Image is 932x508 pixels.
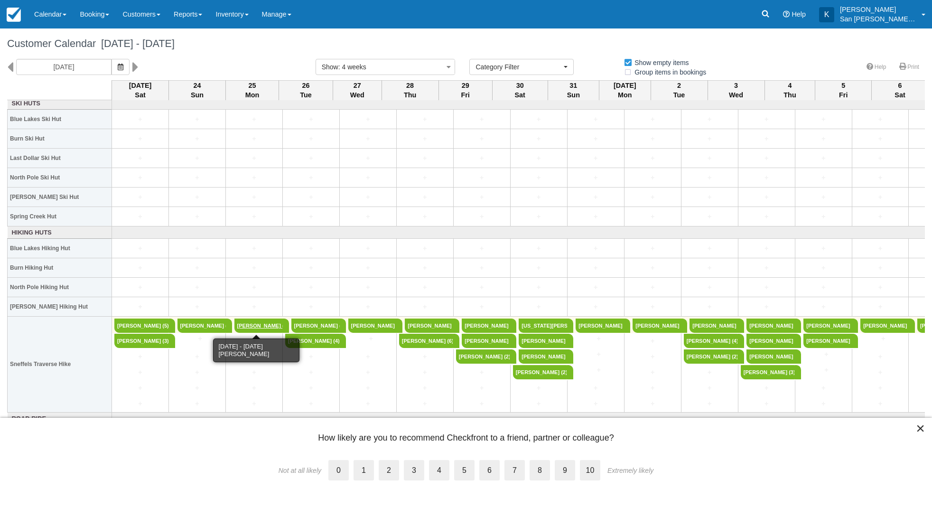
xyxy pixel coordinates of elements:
a: + [114,367,166,377]
a: + [285,192,337,202]
div: How likely are you to recommend Checkfront to a friend, partner or colleague? [14,432,918,449]
a: + [228,352,280,362]
a: + [171,263,223,273]
label: Group items in bookings [624,65,712,79]
a: + [456,367,508,377]
a: + [570,173,622,183]
a: + [627,367,679,377]
a: + [627,302,679,312]
a: + [513,173,565,183]
a: + [114,263,166,273]
a: + [513,192,565,202]
a: + [513,212,565,222]
th: 3 Wed [708,80,764,100]
label: 9 [555,460,575,480]
a: + [114,114,166,124]
a: + [342,367,394,377]
div: Extremely likely [607,467,653,474]
th: 26 Tue [279,80,333,100]
a: + [798,383,849,393]
th: Last Dollar Ski Hut [8,149,112,168]
th: 31 Sun [548,80,599,100]
a: + [456,212,508,222]
a: [PERSON_NAME] (8) [860,319,909,333]
a: [PERSON_NAME] (4) [684,334,738,348]
a: + [228,263,280,273]
a: + [456,244,508,254]
a: + [798,153,849,163]
a: + [570,212,622,222]
th: Burn Hiking Hut [8,258,112,278]
a: + [342,114,394,124]
a: + [342,352,394,362]
a: + [741,383,792,393]
a: + [570,399,622,409]
a: Help [861,60,892,74]
a: + [684,302,736,312]
a: + [798,192,849,202]
a: [PERSON_NAME] (6) [399,334,454,348]
a: + [855,244,906,254]
th: North Pole Ski Hut [8,168,112,188]
a: + [285,114,337,124]
a: + [399,134,451,144]
a: + [855,263,906,273]
a: [PERSON_NAME] (2) [513,365,568,379]
p: San [PERSON_NAME] Hut Systems [840,14,916,24]
a: + [627,212,679,222]
a: + [228,244,280,254]
a: + [513,134,565,144]
a: + [399,367,451,377]
th: North Pole Hiking Hut [8,278,112,297]
a: + [456,282,508,292]
th: 6 Sat [872,80,929,100]
a: + [570,114,622,124]
a: + [285,263,337,273]
a: + [570,302,622,312]
a: + [456,383,508,393]
a: + [169,334,224,344]
a: + [285,212,337,222]
a: + [684,114,736,124]
a: + [513,302,565,312]
th: Burn Ski Hut [8,129,112,149]
a: + [399,114,451,124]
label: Show empty items [624,56,695,70]
a: + [228,212,280,222]
a: + [114,399,166,409]
h1: Customer Calendar [7,38,925,49]
a: + [285,352,337,362]
a: + [456,134,508,144]
th: Blue Lakes Hiking Hut [8,239,112,258]
a: + [399,153,451,163]
a: + [228,192,280,202]
img: checkfront-main-nav-mini-logo.png [7,8,21,22]
a: + [399,173,451,183]
a: + [228,173,280,183]
a: [PERSON_NAME] (2) [405,319,453,333]
a: + [741,399,792,409]
a: + [114,173,166,183]
a: + [171,173,223,183]
th: Sneffels Traverse Hike [8,317,112,413]
a: + [456,173,508,183]
a: + [285,399,337,409]
a: + [228,336,280,346]
a: + [114,244,166,254]
a: + [741,263,792,273]
a: + [228,399,280,409]
a: + [627,336,679,346]
a: + [855,173,906,183]
span: Help [792,10,806,18]
a: + [855,134,906,144]
p: [PERSON_NAME] [840,5,916,14]
a: [PERSON_NAME] (8) [576,319,624,333]
a: + [513,383,565,393]
a: + [342,212,394,222]
a: [PERSON_NAME] (8) [234,319,283,333]
a: [PERSON_NAME] (2) [690,319,738,333]
a: Print [894,60,925,74]
a: + [171,134,223,144]
th: Blue Lakes Ski Hut [8,110,112,129]
a: + [684,153,736,163]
